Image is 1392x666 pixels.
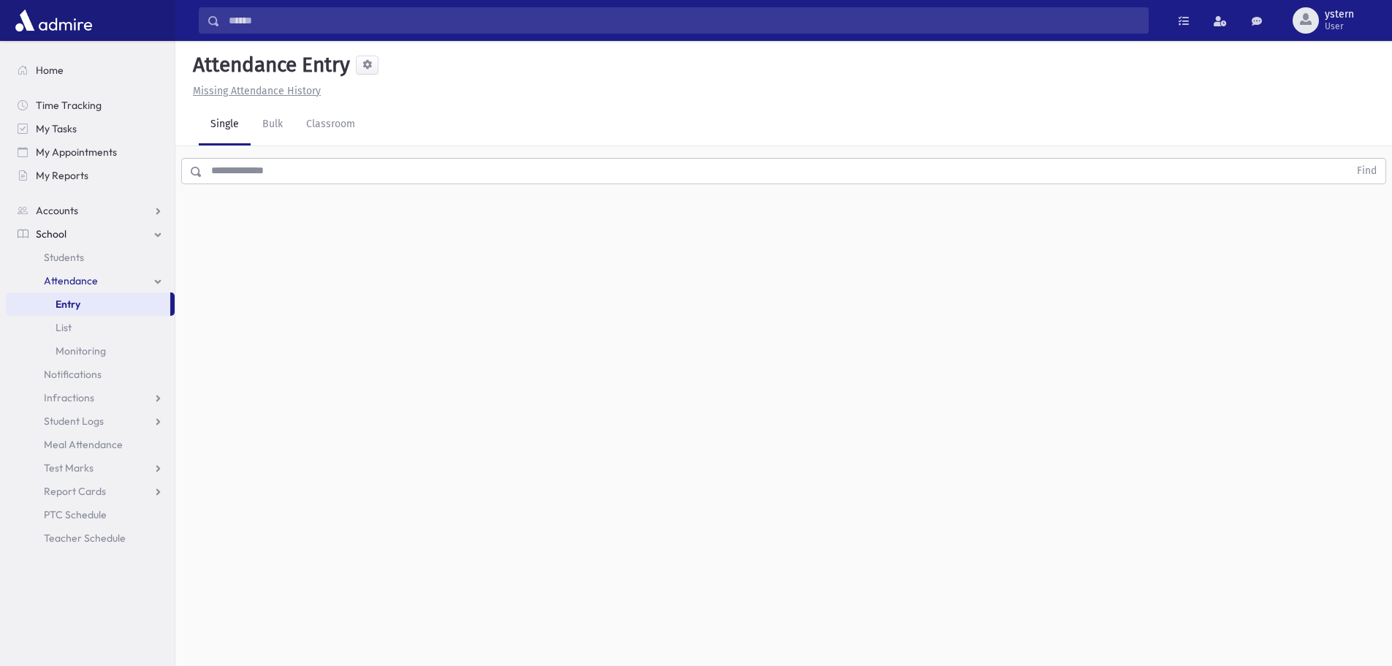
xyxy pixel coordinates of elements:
[44,531,126,545] span: Teacher Schedule
[6,199,175,222] a: Accounts
[6,58,175,82] a: Home
[56,298,80,311] span: Entry
[44,485,106,498] span: Report Cards
[251,105,294,145] a: Bulk
[36,145,117,159] span: My Appointments
[6,269,175,292] a: Attendance
[44,368,102,381] span: Notifications
[6,386,175,409] a: Infractions
[6,140,175,164] a: My Appointments
[6,363,175,386] a: Notifications
[199,105,251,145] a: Single
[6,433,175,456] a: Meal Attendance
[1325,9,1354,20] span: ystern
[44,438,123,451] span: Meal Attendance
[6,164,175,187] a: My Reports
[6,339,175,363] a: Monitoring
[36,99,102,112] span: Time Tracking
[44,391,94,404] span: Infractions
[6,456,175,480] a: Test Marks
[6,503,175,526] a: PTC Schedule
[56,321,72,334] span: List
[36,204,78,217] span: Accounts
[6,94,175,117] a: Time Tracking
[294,105,367,145] a: Classroom
[44,415,104,428] span: Student Logs
[6,222,175,246] a: School
[6,246,175,269] a: Students
[36,227,66,241] span: School
[36,122,77,135] span: My Tasks
[44,508,107,521] span: PTC Schedule
[6,316,175,339] a: List
[187,85,321,97] a: Missing Attendance History
[1348,159,1385,183] button: Find
[36,169,88,182] span: My Reports
[6,526,175,550] a: Teacher Schedule
[187,53,350,77] h5: Attendance Entry
[12,6,96,35] img: AdmirePro
[193,85,321,97] u: Missing Attendance History
[44,461,94,474] span: Test Marks
[44,251,84,264] span: Students
[44,274,98,287] span: Attendance
[36,64,64,77] span: Home
[6,480,175,503] a: Report Cards
[220,7,1148,34] input: Search
[56,344,106,357] span: Monitoring
[1325,20,1354,32] span: User
[6,117,175,140] a: My Tasks
[6,292,170,316] a: Entry
[6,409,175,433] a: Student Logs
